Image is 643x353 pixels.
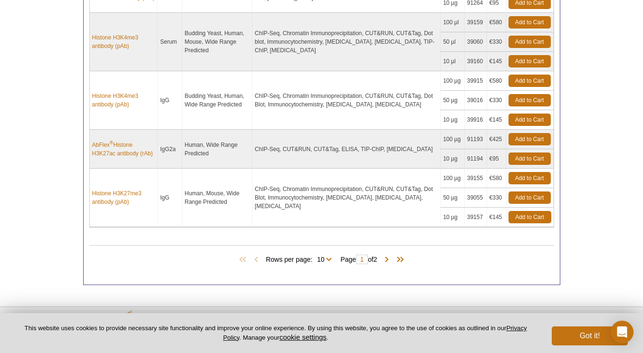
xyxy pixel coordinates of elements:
[251,255,261,265] span: Previous Page
[441,91,464,110] td: 50 µg
[182,13,253,71] td: Budding Yeast, Human, Mouse, Wide Range Predicted
[465,91,487,110] td: 39016
[441,110,464,130] td: 10 µg
[465,71,487,91] td: 39915
[266,254,336,264] span: Rows per page:
[465,110,487,130] td: 39916
[465,169,487,188] td: 39155
[509,36,551,48] a: Add to Cart
[15,324,536,342] p: This website uses cookies to provide necessary site functionality and improve your online experie...
[92,189,155,206] a: Histone H3K27me3 antibody (pAb)
[336,255,382,264] span: Page of
[509,114,551,126] a: Add to Cart
[487,110,506,130] td: €145
[237,255,251,265] span: First Page
[465,130,487,149] td: 91193
[441,169,464,188] td: 100 µg
[441,13,464,32] td: 100 µl
[374,256,377,263] span: 2
[509,153,551,165] a: Add to Cart
[487,91,506,110] td: €330
[392,255,406,265] span: Last Page
[441,188,464,208] td: 50 µg
[382,255,392,265] span: Next Page
[465,208,487,227] td: 39157
[465,13,487,32] td: 39159
[487,13,506,32] td: €580
[252,13,441,71] td: ChIP-Seq, Chromatin Immunoprecipitation, CUT&RUN, CUT&Tag, Dot blot, Immunocytochemistry, [MEDICA...
[487,71,506,91] td: €580
[509,172,551,184] a: Add to Cart
[465,149,487,169] td: 91194
[441,130,464,149] td: 100 µg
[509,55,551,67] a: Add to Cart
[509,191,551,204] a: Add to Cart
[441,71,464,91] td: 100 µg
[110,140,113,145] sup: ®
[441,52,464,71] td: 10 µl
[465,188,487,208] td: 39055
[158,13,182,71] td: Serum
[509,16,551,29] a: Add to Cart
[182,71,253,130] td: Budding Yeast, Human, Wide Range Predicted
[441,149,464,169] td: 10 µg
[465,52,487,71] td: 39160
[487,52,506,71] td: €145
[552,326,628,345] button: Got it!
[252,130,441,169] td: ChIP-Seq, CUT&RUN, CUT&Tag, ELISA, TIP-ChIP, [MEDICAL_DATA]
[92,33,155,50] a: Histone H3K4me3 antibody (pAb)
[252,169,441,227] td: ChIP-Seq, Chromatin Immunoprecipitation, CUT&RUN, CUT&Tag, Dot Blot, Immunocytochemistry, [MEDICA...
[487,149,506,169] td: €95
[441,208,464,227] td: 10 µg
[487,188,506,208] td: €330
[182,130,253,169] td: Human, Wide Range Predicted
[223,324,527,341] a: Privacy Policy
[182,169,253,227] td: Human, Mouse, Wide Range Predicted
[509,211,551,223] a: Add to Cart
[279,333,326,341] button: cookie settings
[487,32,506,52] td: €330
[487,169,506,188] td: €580
[158,169,182,227] td: IgG
[158,71,182,130] td: IgG
[92,141,155,158] a: AbFlex®Histone H3K27ac antibody (rAb)
[611,321,633,343] div: Open Intercom Messenger
[92,92,155,109] a: Histone H3K4me3 antibody (pAb)
[441,32,464,52] td: 50 µl
[89,245,554,246] h2: Products (14)
[252,71,441,130] td: ChIP-Seq, Chromatin Immunoprecipitation, CUT&RUN, CUT&Tag, Dot Blot, Immunocytochemistry, [MEDICA...
[509,94,551,106] a: Add to Cart
[487,208,506,227] td: €145
[465,32,487,52] td: 39060
[487,130,506,149] td: €425
[509,75,551,87] a: Add to Cart
[509,133,551,145] a: Add to Cart
[158,130,182,169] td: IgG2a
[78,307,188,345] img: Active Motif,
